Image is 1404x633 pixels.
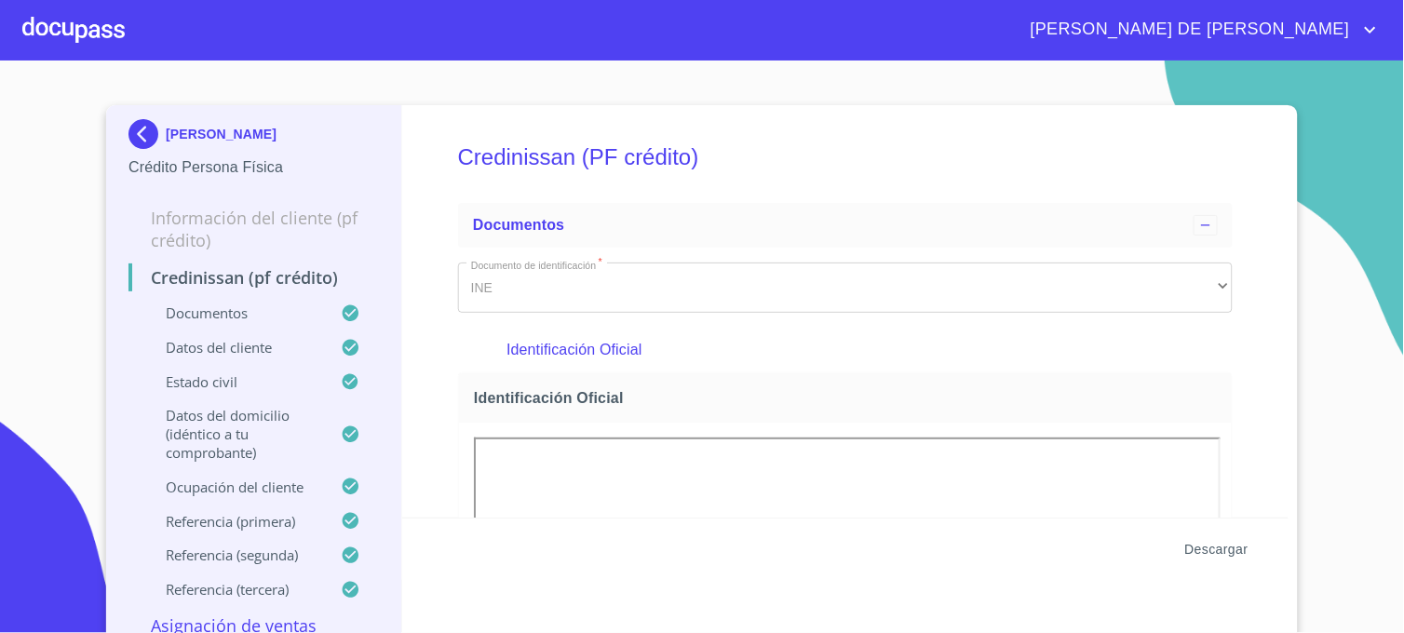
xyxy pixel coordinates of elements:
[474,388,1224,408] span: Identificación Oficial
[128,478,341,496] p: Ocupación del Cliente
[128,119,379,156] div: [PERSON_NAME]
[1017,15,1382,45] button: account of current user
[128,266,379,289] p: Credinissan (PF crédito)
[128,119,166,149] img: Docupass spot blue
[128,580,341,599] p: Referencia (tercera)
[458,263,1233,313] div: INE
[128,406,341,462] p: Datos del domicilio (idéntico a tu comprobante)
[128,303,341,322] p: Documentos
[458,203,1233,248] div: Documentos
[1178,532,1256,567] button: Descargar
[1185,538,1249,561] span: Descargar
[128,338,341,357] p: Datos del cliente
[458,119,1233,195] h5: Credinissan (PF crédito)
[128,512,341,531] p: Referencia (primera)
[128,372,341,391] p: Estado Civil
[128,207,379,251] p: Información del cliente (PF crédito)
[1017,15,1359,45] span: [PERSON_NAME] DE [PERSON_NAME]
[473,217,564,233] span: Documentos
[128,545,341,564] p: Referencia (segunda)
[166,127,277,141] p: [PERSON_NAME]
[128,156,379,179] p: Crédito Persona Física
[506,339,1183,361] p: Identificación Oficial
